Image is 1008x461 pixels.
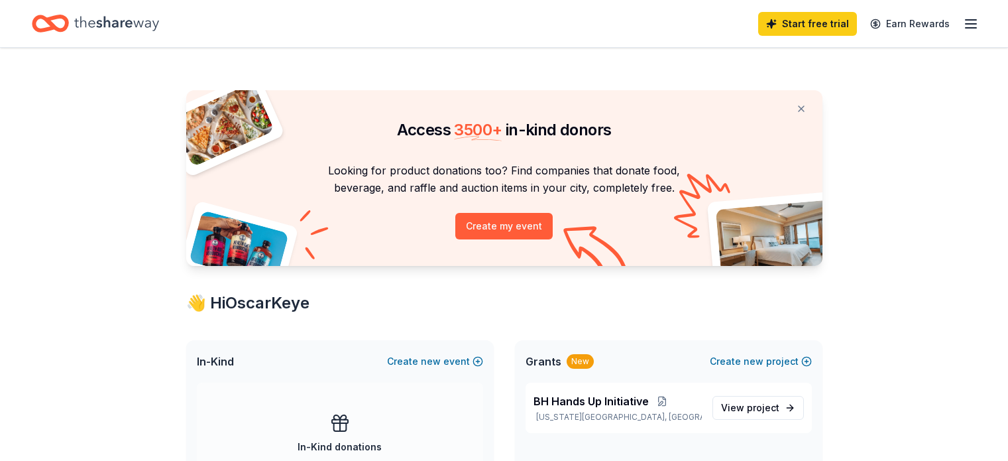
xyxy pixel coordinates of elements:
[186,293,822,314] div: 👋 Hi OscarKeye
[744,354,763,369] span: new
[526,354,561,369] span: Grants
[455,213,553,239] button: Create my event
[454,120,502,139] span: 3500 +
[32,8,159,39] a: Home
[567,354,594,369] div: New
[533,412,702,423] p: [US_STATE][GEOGRAPHIC_DATA], [GEOGRAPHIC_DATA]
[862,12,958,36] a: Earn Rewards
[533,393,649,409] span: BH Hands Up Initiative
[712,396,804,420] a: View project
[298,439,382,455] div: In-Kind donations
[171,82,274,167] img: Pizza
[710,354,812,369] button: Createnewproject
[397,120,612,139] span: Access in-kind donors
[421,354,441,369] span: new
[563,226,630,276] img: Curvy arrow
[721,400,779,416] span: View
[197,354,234,369] span: In-Kind
[387,354,483,369] button: Createnewevent
[202,162,807,197] p: Looking for product donations too? Find companies that donate food, beverage, and raffle and auct...
[758,12,857,36] a: Start free trial
[747,402,779,413] span: project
